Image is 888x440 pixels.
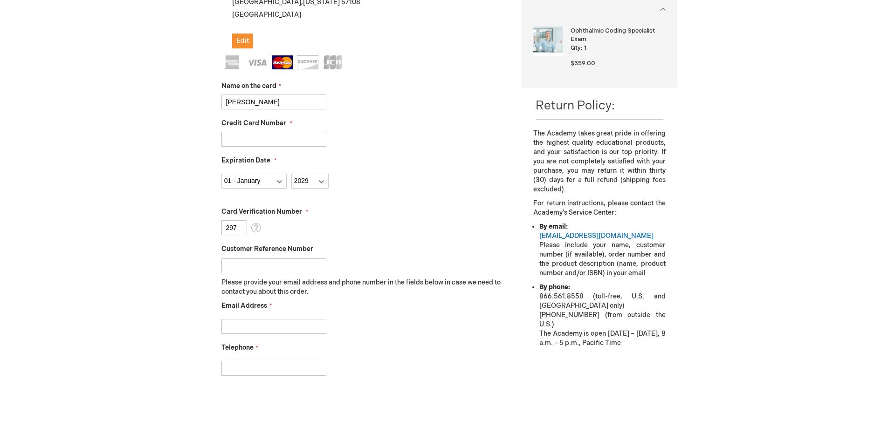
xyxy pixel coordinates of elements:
strong: Ophthalmic Coding Specialist Exam [571,27,663,44]
span: Email Address [221,302,267,310]
li: 866.561.8558 (toll-free, U.S. and [GEOGRAPHIC_DATA] only) [PHONE_NUMBER] (from outside the U.S.) ... [539,283,665,348]
p: For return instructions, please contact the Academy’s Service Center: [533,199,665,217]
img: American Express [221,55,243,69]
span: Expiration Date [221,156,270,164]
span: Name on the card [221,82,276,90]
li: Please include your name, customer number (if available), order number and the product descriptio... [539,222,665,278]
iframe: reCAPTCHA [211,391,353,427]
input: Card Verification Number [221,220,247,235]
span: Edit [236,37,249,45]
span: Card Verification Number [221,208,302,216]
span: Return Policy: [536,99,615,113]
img: JCB [322,55,344,69]
span: Telephone [221,344,254,352]
strong: By email: [539,223,568,230]
img: MasterCard [272,55,293,69]
strong: By phone: [539,283,570,291]
span: 1 [584,44,586,52]
img: Ophthalmic Coding Specialist Exam [533,27,563,56]
span: Qty [571,44,581,52]
img: Visa [247,55,268,69]
button: Edit [232,34,253,48]
span: Credit Card Number [221,119,286,127]
img: Discover [297,55,318,69]
span: Customer Reference Number [221,245,313,253]
input: Credit Card Number [221,132,326,147]
p: The Academy takes great pride in offering the highest quality educational products, and your sati... [533,129,665,194]
p: Please provide your email address and phone number in the fields below in case we need to contact... [221,278,508,297]
a: [EMAIL_ADDRESS][DOMAIN_NAME] [539,232,654,240]
span: $359.00 [571,60,595,67]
